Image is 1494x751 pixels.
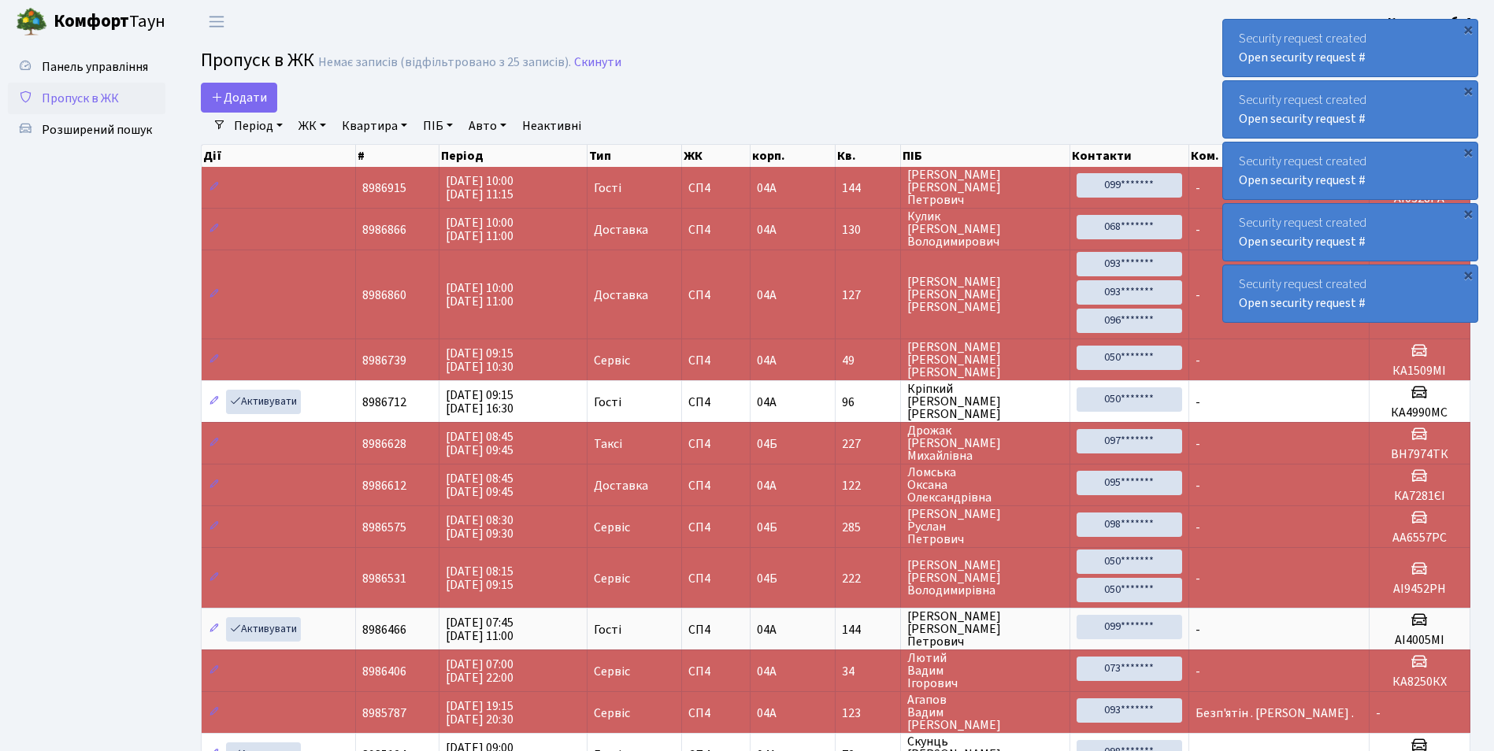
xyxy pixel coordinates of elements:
th: Дії [202,145,356,167]
div: Немає записів (відфільтровано з 25 записів). [318,55,571,70]
span: Доставка [594,224,648,236]
span: Сервіс [594,354,630,367]
th: Тип [588,145,683,167]
span: - [1196,221,1200,239]
a: Додати [201,83,277,113]
span: 8986915 [362,179,406,197]
span: 8986866 [362,221,406,239]
span: [PERSON_NAME] [PERSON_NAME] Петрович [907,168,1063,206]
span: 8986712 [362,394,406,411]
h5: КА7281ЄІ [1376,489,1463,504]
h5: АІ4005МІ [1376,633,1463,648]
div: × [1460,267,1476,283]
span: 222 [842,572,894,585]
h5: АА6557РС [1376,531,1463,546]
span: [PERSON_NAME] [PERSON_NAME] Володимирівна [907,559,1063,597]
div: Security request created [1223,142,1477,199]
span: - [1196,435,1200,453]
th: ПІБ [901,145,1070,167]
a: Open security request # [1239,49,1366,66]
span: 04А [757,663,777,680]
span: - [1196,663,1200,680]
th: корп. [751,145,836,167]
span: [PERSON_NAME] [PERSON_NAME] [PERSON_NAME] [907,341,1063,379]
span: Лютий Вадим Ігорович [907,652,1063,690]
span: СП4 [688,289,743,302]
img: logo.png [16,6,47,38]
span: 04А [757,179,777,197]
span: Сервіс [594,521,630,534]
span: [DATE] 10:00 [DATE] 11:15 [446,172,513,203]
th: Кв. [836,145,901,167]
th: Контакти [1070,145,1189,167]
span: СП4 [688,396,743,409]
span: СП4 [688,182,743,194]
a: Авто [462,113,513,139]
span: 285 [842,521,894,534]
span: [DATE] 09:15 [DATE] 16:30 [446,387,513,417]
span: 04А [757,221,777,239]
span: Дрожак [PERSON_NAME] Михайлівна [907,424,1063,462]
span: СП4 [688,665,743,678]
span: - [1196,621,1200,638]
div: × [1460,144,1476,160]
span: - [1196,477,1200,494]
span: 04А [757,477,777,494]
span: 04Б [757,570,777,587]
span: Доставка [594,289,648,302]
span: [DATE] 10:00 [DATE] 11:00 [446,214,513,245]
span: СП4 [688,572,743,585]
b: Комфорт [54,9,129,34]
span: [DATE] 08:15 [DATE] 09:15 [446,563,513,594]
span: - [1196,570,1200,587]
a: Пропуск в ЖК [8,83,165,114]
a: Open security request # [1239,294,1366,312]
a: Консьєрж б. 4. [1388,13,1475,31]
div: Security request created [1223,81,1477,138]
span: 8986466 [362,621,406,638]
a: Open security request # [1239,110,1366,128]
a: Панель управління [8,51,165,83]
span: [DATE] 09:15 [DATE] 10:30 [446,345,513,375]
span: [DATE] 10:00 [DATE] 11:00 [446,279,513,310]
span: Розширений пошук [42,121,152,139]
span: Доставка [594,479,648,492]
div: × [1460,21,1476,37]
span: [DATE] 08:45 [DATE] 09:45 [446,470,513,501]
span: 144 [842,623,894,636]
h5: КА8250КХ [1376,675,1463,690]
span: [PERSON_NAME] [PERSON_NAME] Петрович [907,610,1063,648]
span: Додати [211,89,267,106]
span: СП4 [688,354,743,367]
span: Пропуск в ЖК [201,46,314,74]
span: 144 [842,182,894,194]
span: [DATE] 19:15 [DATE] 20:30 [446,697,513,728]
span: - [1196,394,1200,411]
div: Security request created [1223,265,1477,322]
span: 227 [842,438,894,450]
div: × [1460,205,1476,221]
div: Security request created [1223,20,1477,76]
a: Розширений пошук [8,114,165,146]
span: 8986628 [362,435,406,453]
th: Ком. [1189,145,1370,167]
span: Сервіс [594,572,630,585]
span: 8986860 [362,287,406,304]
span: Таксі [594,438,622,450]
span: - [1196,179,1200,197]
span: СП4 [688,224,743,236]
span: 04Б [757,519,777,536]
h5: АІ9452РН [1376,582,1463,597]
th: Період [439,145,587,167]
span: 04А [757,394,777,411]
span: 8986531 [362,570,406,587]
span: 8985787 [362,705,406,722]
span: 130 [842,224,894,236]
a: Неактивні [516,113,588,139]
span: СП4 [688,438,743,450]
span: Таун [54,9,165,35]
span: 122 [842,479,894,492]
span: [DATE] 08:45 [DATE] 09:45 [446,428,513,459]
span: 8986406 [362,663,406,680]
span: 8986612 [362,477,406,494]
